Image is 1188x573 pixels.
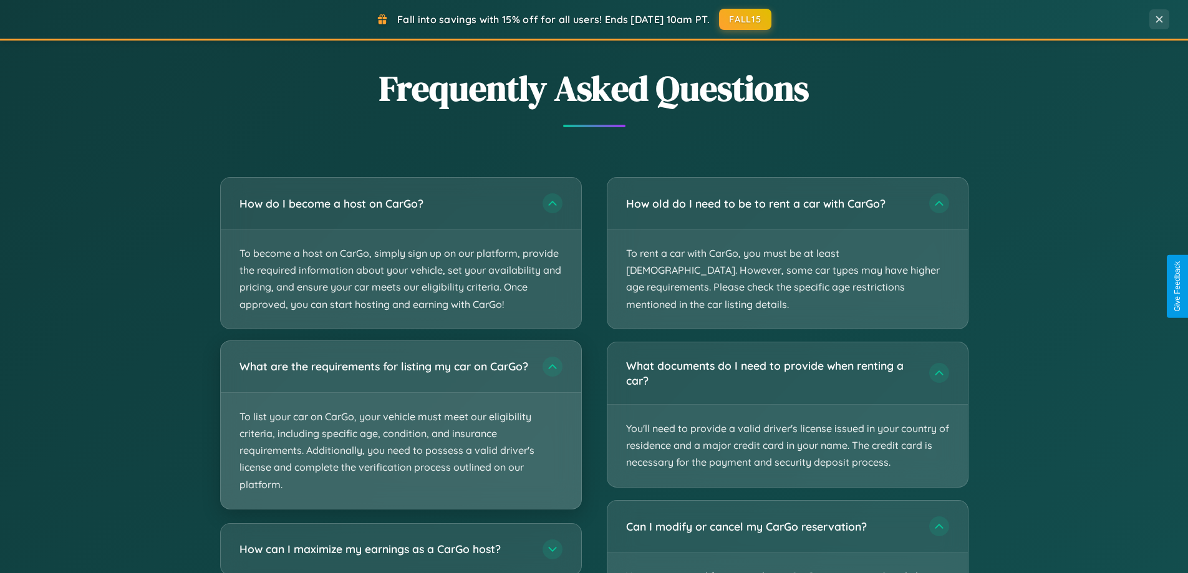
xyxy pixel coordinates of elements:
p: To list your car on CarGo, your vehicle must meet our eligibility criteria, including specific ag... [221,393,581,509]
div: Give Feedback [1173,261,1182,312]
h3: How do I become a host on CarGo? [239,196,530,211]
h3: What are the requirements for listing my car on CarGo? [239,359,530,374]
h3: What documents do I need to provide when renting a car? [626,358,917,388]
button: FALL15 [719,9,771,30]
p: To rent a car with CarGo, you must be at least [DEMOGRAPHIC_DATA]. However, some car types may ha... [607,229,968,329]
h3: How can I maximize my earnings as a CarGo host? [239,541,530,557]
h3: Can I modify or cancel my CarGo reservation? [626,518,917,534]
h2: Frequently Asked Questions [220,64,968,112]
p: You'll need to provide a valid driver's license issued in your country of residence and a major c... [607,405,968,487]
h3: How old do I need to be to rent a car with CarGo? [626,196,917,211]
span: Fall into savings with 15% off for all users! Ends [DATE] 10am PT. [397,13,710,26]
p: To become a host on CarGo, simply sign up on our platform, provide the required information about... [221,229,581,329]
